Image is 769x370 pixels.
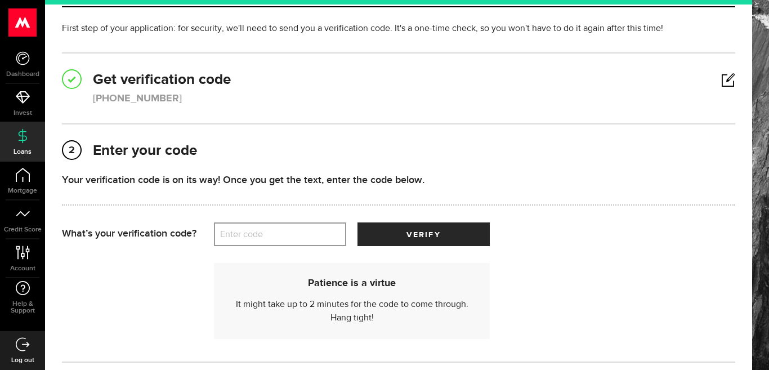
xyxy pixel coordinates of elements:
[62,22,735,35] p: First step of your application: for security, we'll need to send you a verification code. It's a ...
[357,222,490,246] button: verify
[228,277,476,325] div: It might take up to 2 minutes for the code to come through. Hang tight!
[62,222,214,246] div: What’s your verification code?
[62,70,735,90] h2: Get verification code
[214,223,346,246] label: Enter code
[62,141,735,161] h2: Enter your code
[62,172,735,188] div: Your verification code is on its way! Once you get the text, enter the code below.
[228,277,476,289] h6: Patience is a virtue
[9,5,43,38] button: Open LiveChat chat widget
[406,231,440,239] span: verify
[63,141,81,159] span: 2
[93,91,182,106] div: [PHONE_NUMBER]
